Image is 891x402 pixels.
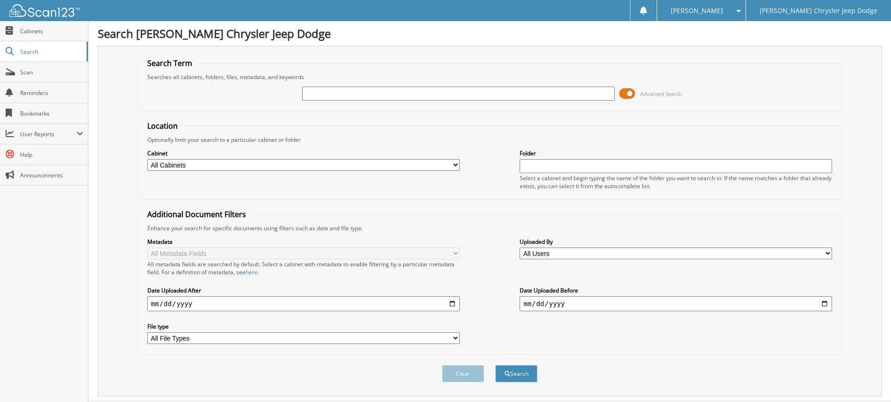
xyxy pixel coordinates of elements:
[98,26,882,41] h1: Search [PERSON_NAME] Chrysler Jeep Dodge
[143,73,837,81] div: Searches all cabinets, folders, files, metadata, and keywords
[147,286,460,294] label: Date Uploaded After
[442,365,484,382] button: Clear
[520,296,832,311] input: end
[147,322,460,330] label: File type
[520,174,832,190] div: Select a cabinet and begin typing the name of the folder you want to search in. If the name match...
[20,151,83,159] span: Help
[147,296,460,311] input: start
[20,89,83,97] span: Reminders
[143,209,251,219] legend: Additional Document Filters
[520,286,832,294] label: Date Uploaded Before
[147,260,460,276] div: All metadata fields are searched by default. Select a cabinet with metadata to enable filtering b...
[147,149,460,157] label: Cabinet
[671,8,723,14] span: [PERSON_NAME]
[20,171,83,179] span: Announcements
[20,130,77,138] span: User Reports
[143,121,182,131] legend: Location
[520,149,832,157] label: Folder
[760,8,877,14] span: [PERSON_NAME] Chrysler Jeep Dodge
[143,136,837,144] div: Optionally limit your search to a particular cabinet or folder
[20,110,83,117] span: Bookmarks
[520,238,832,246] label: Uploaded By
[143,58,197,68] legend: Search Term
[143,224,837,232] div: Enhance your search for specific documents using filters such as date and file type.
[495,365,537,382] button: Search
[20,48,82,56] span: Search
[147,238,460,246] label: Metadata
[20,68,83,76] span: Scan
[9,4,80,17] img: scan123-logo-white.svg
[20,27,83,35] span: Cabinets
[246,268,258,276] a: here
[640,90,682,97] span: Advanced Search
